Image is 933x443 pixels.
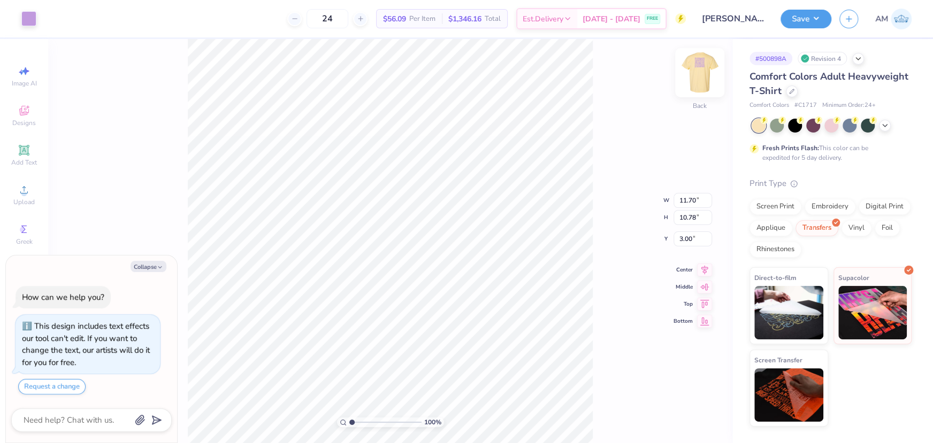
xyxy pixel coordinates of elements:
[424,417,441,427] span: 100 %
[485,13,501,25] span: Total
[647,15,658,22] span: FREE
[842,220,871,236] div: Vinyl
[754,354,802,366] span: Screen Transfer
[16,237,33,246] span: Greek
[891,9,912,29] img: Arvi Mikhail Parcero
[750,199,801,215] div: Screen Print
[838,286,907,339] img: Supacolor
[12,79,37,88] span: Image AI
[750,52,792,65] div: # 500898A
[750,220,792,236] div: Applique
[762,143,894,162] div: This color can be expedited for 5 day delivery.
[409,13,435,25] span: Per Item
[754,272,797,283] span: Direct-to-film
[674,317,693,325] span: Bottom
[22,321,150,368] div: This design includes text effects our tool can't edit. If you want to change the text, our artist...
[750,177,912,190] div: Print Type
[694,8,773,29] input: Untitled Design
[674,266,693,274] span: Center
[794,101,817,110] span: # C1717
[796,220,838,236] div: Transfers
[750,242,801,258] div: Rhinestones
[750,70,908,97] span: Comfort Colors Adult Heavyweight T-Shirt
[798,52,847,65] div: Revision 4
[674,283,693,291] span: Middle
[754,286,823,339] img: Direct-to-film
[11,158,37,167] span: Add Text
[583,13,640,25] span: [DATE] - [DATE]
[875,13,888,25] span: AM
[523,13,563,25] span: Est. Delivery
[678,51,721,94] img: Back
[822,101,876,110] span: Minimum Order: 24 +
[383,13,406,25] span: $56.09
[22,292,104,302] div: How can we help you?
[805,199,855,215] div: Embroidery
[838,272,869,283] span: Supacolor
[693,101,707,111] div: Back
[131,261,166,272] button: Collapse
[12,119,36,127] span: Designs
[762,144,819,152] strong: Fresh Prints Flash:
[754,368,823,422] img: Screen Transfer
[781,10,831,28] button: Save
[18,379,86,394] button: Request a change
[875,220,900,236] div: Foil
[859,199,911,215] div: Digital Print
[448,13,481,25] span: $1,346.16
[307,9,348,28] input: – –
[750,101,789,110] span: Comfort Colors
[674,300,693,308] span: Top
[13,198,35,206] span: Upload
[875,9,912,29] a: AM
